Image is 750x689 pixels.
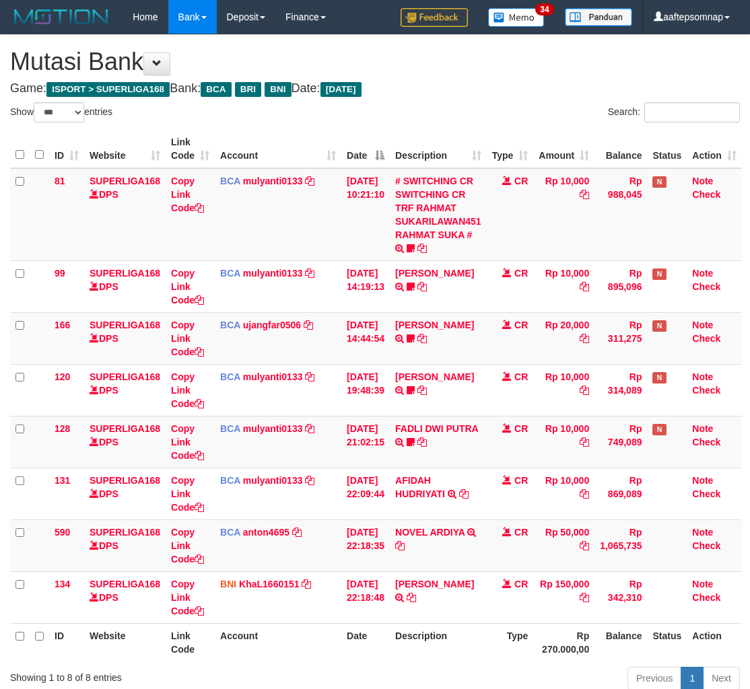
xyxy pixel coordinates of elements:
[10,48,740,75] h1: Mutasi Bank
[692,579,713,589] a: Note
[90,268,160,279] a: SUPERLIGA168
[220,371,240,382] span: BCA
[652,176,666,188] span: Has Note
[90,371,160,382] a: SUPERLIGA168
[692,437,720,447] a: Check
[692,176,713,186] a: Note
[395,527,465,538] a: NOVEL ARDIYA
[533,168,594,261] td: Rp 10,000
[341,519,390,571] td: [DATE] 22:18:35
[84,519,166,571] td: DPS
[594,571,647,623] td: Rp 342,310
[220,268,240,279] span: BCA
[533,416,594,468] td: Rp 10,000
[220,423,240,434] span: BCA
[55,371,70,382] span: 120
[90,527,160,538] a: SUPERLIGA168
[692,423,713,434] a: Note
[417,243,427,254] a: Copy # SWITCHING CR SWITCHING CR TRF RAHMAT SUKARILAWAN451 RAHMAT SUKA # to clipboard
[243,371,303,382] a: mulyanti0133
[692,371,713,382] a: Note
[580,540,589,551] a: Copy Rp 50,000 to clipboard
[417,385,427,396] a: Copy AKBAR SAPUTR to clipboard
[395,540,405,551] a: Copy NOVEL ARDIYA to clipboard
[171,371,204,409] a: Copy Link Code
[171,527,204,565] a: Copy Link Code
[84,168,166,261] td: DPS
[594,130,647,168] th: Balance
[10,665,302,684] div: Showing 1 to 8 of 8 entries
[84,312,166,364] td: DPS
[692,333,720,344] a: Check
[55,176,65,186] span: 81
[341,571,390,623] td: [DATE] 22:18:48
[305,423,314,434] a: Copy mulyanti0133 to clipboard
[10,82,740,96] h4: Game: Bank: Date:
[514,320,528,330] span: CR
[692,475,713,486] a: Note
[305,475,314,486] a: Copy mulyanti0133 to clipboard
[514,176,528,186] span: CR
[220,176,240,186] span: BCA
[34,102,84,122] select: Showentries
[90,423,160,434] a: SUPERLIGA168
[84,468,166,519] td: DPS
[90,176,160,186] a: SUPERLIGA168
[514,579,528,589] span: CR
[692,268,713,279] a: Note
[580,488,589,499] a: Copy Rp 10,000 to clipboard
[171,423,204,461] a: Copy Link Code
[55,268,65,279] span: 99
[533,519,594,571] td: Rp 50,000
[84,416,166,468] td: DPS
[235,82,261,97] span: BRI
[395,579,474,589] a: [PERSON_NAME]
[49,623,84,661] th: ID
[171,268,204,305] a: Copy Link Code
[594,468,647,519] td: Rp 869,089
[487,623,534,661] th: Type
[692,281,720,292] a: Check
[692,320,713,330] a: Note
[652,372,666,384] span: Has Note
[220,320,240,330] span: BCA
[644,102,740,122] input: Search:
[395,320,474,330] a: [PERSON_NAME]
[594,364,647,416] td: Rp 314,089
[220,579,236,589] span: BNI
[84,364,166,416] td: DPS
[652,424,666,435] span: Has Note
[395,475,445,499] a: AFIDAH HUDRIYATI
[687,623,742,661] th: Action
[341,623,390,661] th: Date
[647,623,687,661] th: Status
[239,579,300,589] a: KhaL1660151
[488,8,545,27] img: Button%20Memo.svg
[10,7,112,27] img: MOTION_logo.png
[514,527,528,538] span: CR
[594,312,647,364] td: Rp 311,275
[341,364,390,416] td: [DATE] 19:48:39
[55,423,70,434] span: 128
[692,385,720,396] a: Check
[514,475,528,486] span: CR
[304,320,313,330] a: Copy ujangfar0506 to clipboard
[692,488,720,499] a: Check
[652,320,666,332] span: Has Note
[390,623,487,661] th: Description
[171,579,204,616] a: Copy Link Code
[90,475,160,486] a: SUPERLIGA168
[265,82,291,97] span: BNI
[533,312,594,364] td: Rp 20,000
[292,527,302,538] a: Copy anton4695 to clipboard
[395,176,481,240] a: # SWITCHING CR SWITCHING CR TRF RAHMAT SUKARILAWAN451 RAHMAT SUKA #
[55,527,70,538] span: 590
[171,475,204,513] a: Copy Link Code
[220,527,240,538] span: BCA
[565,8,632,26] img: panduan.png
[10,102,112,122] label: Show entries
[84,130,166,168] th: Website: activate to sort column ascending
[594,416,647,468] td: Rp 749,089
[305,268,314,279] a: Copy mulyanti0133 to clipboard
[514,423,528,434] span: CR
